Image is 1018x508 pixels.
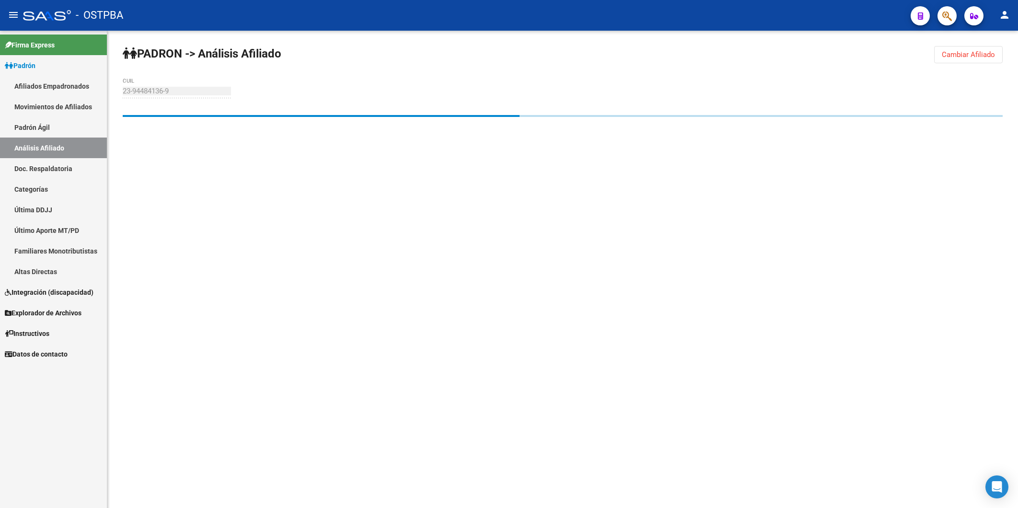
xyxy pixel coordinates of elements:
[5,287,93,298] span: Integración (discapacidad)
[5,308,81,318] span: Explorador de Archivos
[76,5,123,26] span: - OSTPBA
[999,9,1010,21] mat-icon: person
[5,40,55,50] span: Firma Express
[942,50,995,59] span: Cambiar Afiliado
[5,60,35,71] span: Padrón
[5,349,68,359] span: Datos de contacto
[934,46,1003,63] button: Cambiar Afiliado
[985,475,1008,498] div: Open Intercom Messenger
[123,47,281,60] strong: PADRON -> Análisis Afiliado
[5,328,49,339] span: Instructivos
[8,9,19,21] mat-icon: menu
